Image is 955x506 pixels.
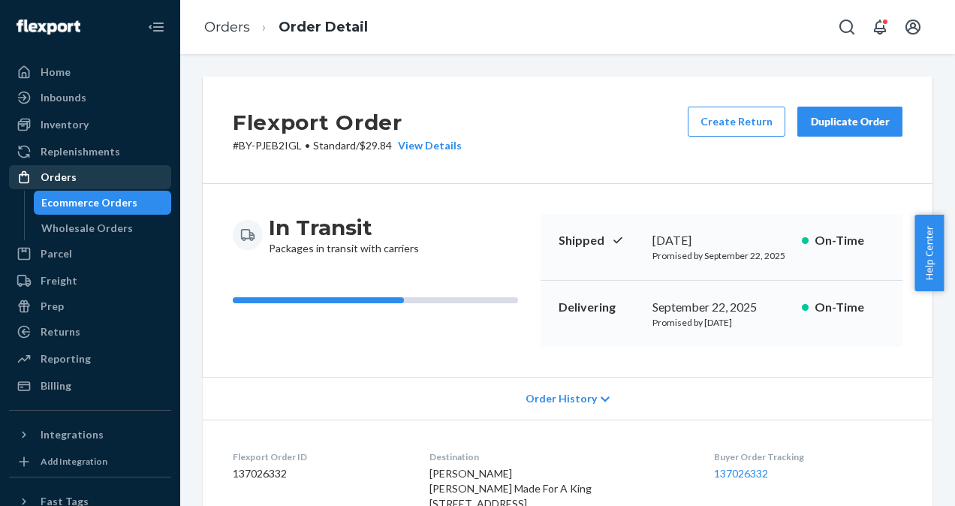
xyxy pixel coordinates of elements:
[41,117,89,132] div: Inventory
[41,273,77,288] div: Freight
[41,170,77,185] div: Orders
[9,294,171,318] a: Prep
[815,299,884,316] p: On-Time
[9,320,171,344] a: Returns
[141,12,171,42] button: Close Navigation
[688,107,785,137] button: Create Return
[313,139,356,152] span: Standard
[233,107,462,138] h2: Flexport Order
[41,195,137,210] div: Ecommerce Orders
[41,246,72,261] div: Parcel
[305,139,310,152] span: •
[429,450,690,463] dt: Destination
[865,12,895,42] button: Open notifications
[9,165,171,189] a: Orders
[898,12,928,42] button: Open account menu
[41,299,64,314] div: Prep
[41,455,107,468] div: Add Integration
[652,299,790,316] div: September 22, 2025
[9,113,171,137] a: Inventory
[652,316,790,329] p: Promised by [DATE]
[233,138,462,153] p: # BY-PJEB2IGL / $29.84
[34,216,172,240] a: Wholesale Orders
[41,221,133,236] div: Wholesale Orders
[9,347,171,371] a: Reporting
[17,20,80,35] img: Flexport logo
[204,19,250,35] a: Orders
[815,232,884,249] p: On-Time
[9,60,171,84] a: Home
[9,453,171,471] a: Add Integration
[810,114,890,129] div: Duplicate Order
[652,232,790,249] div: [DATE]
[714,467,768,480] a: 137026332
[9,86,171,110] a: Inbounds
[41,324,80,339] div: Returns
[797,107,902,137] button: Duplicate Order
[714,450,902,463] dt: Buyer Order Tracking
[233,450,405,463] dt: Flexport Order ID
[41,144,120,159] div: Replenishments
[832,12,862,42] button: Open Search Box
[269,214,419,256] div: Packages in transit with carriers
[279,19,368,35] a: Order Detail
[392,138,462,153] button: View Details
[9,374,171,398] a: Billing
[233,466,405,481] dd: 137026332
[34,191,172,215] a: Ecommerce Orders
[192,5,380,50] ol: breadcrumbs
[41,351,91,366] div: Reporting
[559,299,641,316] p: Delivering
[526,391,597,406] span: Order History
[914,215,944,291] button: Help Center
[9,269,171,293] a: Freight
[41,65,71,80] div: Home
[9,423,171,447] button: Integrations
[41,378,71,393] div: Billing
[41,90,86,105] div: Inbounds
[9,242,171,266] a: Parcel
[269,214,419,241] h3: In Transit
[652,249,790,262] p: Promised by September 22, 2025
[41,427,104,442] div: Integrations
[559,232,641,249] p: Shipped
[9,140,171,164] a: Replenishments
